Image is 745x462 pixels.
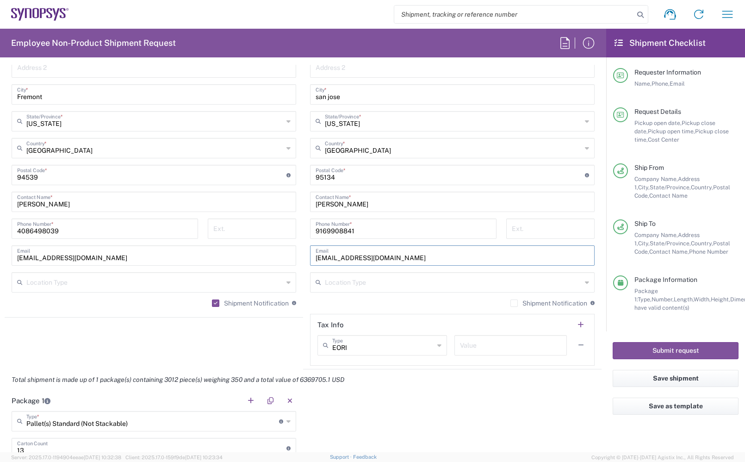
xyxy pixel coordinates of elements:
[634,108,681,115] span: Request Details
[689,248,728,255] span: Phone Number
[11,37,176,49] h2: Employee Non-Product Shipment Request
[591,453,734,462] span: Copyright © [DATE]-[DATE] Agistix Inc., All Rights Reserved
[649,192,688,199] span: Contact Name
[694,296,711,303] span: Width,
[638,184,650,191] span: City,
[12,396,50,406] h2: Package 1
[634,276,697,283] span: Package Information
[510,300,587,307] label: Shipment Notification
[613,342,739,359] button: Submit request
[648,128,695,135] span: Pickup open time,
[5,376,351,383] em: Total shipment is made up of 1 package(s) containing 3012 piece(s) weighing 350 and a total value...
[670,80,685,87] span: Email
[634,231,678,238] span: Company Name,
[652,296,674,303] span: Number,
[674,296,694,303] span: Length,
[634,119,682,126] span: Pickup open date,
[650,240,691,247] span: State/Province,
[634,69,701,76] span: Requester Information
[638,240,650,247] span: City,
[613,370,739,387] button: Save shipment
[649,248,689,255] span: Contact Name,
[84,455,121,460] span: [DATE] 10:32:38
[634,175,678,182] span: Company Name,
[638,296,652,303] span: Type,
[650,184,691,191] span: State/Province,
[353,454,377,460] a: Feedback
[613,398,739,415] button: Save as template
[11,455,121,460] span: Server: 2025.17.0-1194904eeae
[648,136,679,143] span: Cost Center
[652,80,670,87] span: Phone,
[634,220,656,227] span: Ship To
[711,296,730,303] span: Height,
[634,164,664,171] span: Ship From
[634,287,658,303] span: Package 1:
[330,454,353,460] a: Support
[394,6,634,23] input: Shipment, tracking or reference number
[185,455,223,460] span: [DATE] 10:23:34
[125,455,223,460] span: Client: 2025.17.0-159f9de
[212,300,289,307] label: Shipment Notification
[317,320,344,330] h2: Tax Info
[691,184,713,191] span: Country,
[634,80,652,87] span: Name,
[615,37,706,49] h2: Shipment Checklist
[691,240,713,247] span: Country,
